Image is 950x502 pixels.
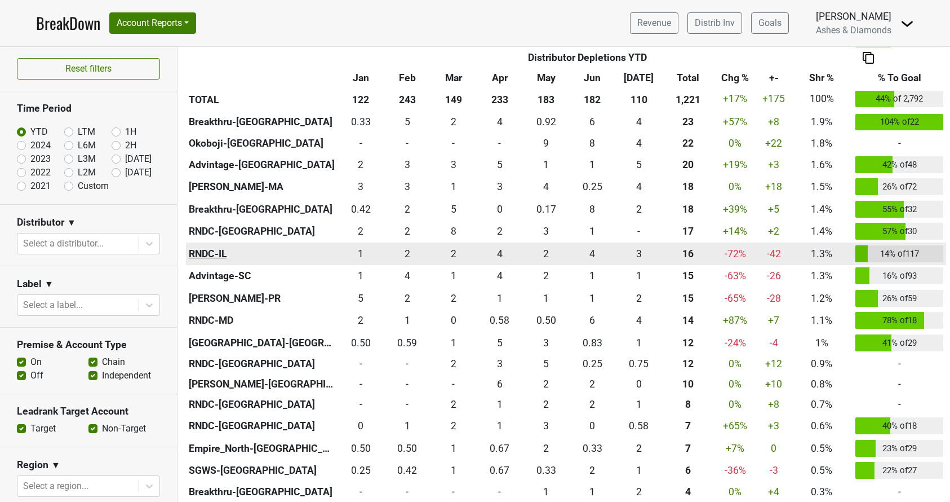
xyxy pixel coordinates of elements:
td: 8 [569,198,615,221]
th: RNDC-[GEOGRAPHIC_DATA] [186,221,338,243]
td: 1.42 [338,265,384,288]
th: Distributor Depletions YTD [384,47,791,67]
th: Jul: activate to sort column ascending [616,67,662,87]
td: 1.33 [569,153,615,176]
div: 5 [480,336,521,350]
td: 1.3% [791,243,853,265]
div: 17 [665,224,712,239]
th: &nbsp;: activate to sort column ascending [186,67,338,87]
h3: Region [17,459,48,471]
div: -42 [759,246,788,261]
td: +19 % [714,153,756,176]
th: 16.251 [662,243,714,265]
div: 3 [618,246,659,261]
a: Distrib Inv [687,12,742,34]
td: 0 % [714,354,756,375]
td: 3 [338,176,384,199]
td: -63 % [714,265,756,288]
div: 3 [433,157,474,172]
div: 2 [433,246,474,261]
td: -24 % [714,332,756,354]
div: +18 [759,179,788,194]
td: 0 [338,133,384,153]
td: 0.334 [338,111,384,134]
button: Reset filters [17,58,160,80]
div: -4 [759,336,788,350]
td: 5 [384,111,430,134]
td: 4.33 [616,133,662,153]
label: 2023 [30,152,51,166]
td: 5.31 [338,287,384,310]
th: Total: activate to sort column ascending [662,67,714,87]
th: +-: activate to sort column ascending [756,67,791,87]
th: 11.920 [662,332,714,354]
img: Copy to clipboard [863,52,874,64]
div: 16 [665,246,712,261]
th: Breakthru-[GEOGRAPHIC_DATA] [186,198,338,221]
h3: Label [17,278,42,290]
div: 4 [618,313,659,328]
th: RNDC-MD [186,310,338,332]
td: 1.42 [523,153,569,176]
a: Revenue [630,12,678,34]
td: 100% [791,87,853,110]
label: 1H [125,125,136,139]
div: 12 [665,336,712,350]
img: Dropdown Menu [900,17,914,30]
div: 4 [387,268,428,283]
div: 4 [618,115,659,129]
td: 0 [384,133,430,153]
td: 3.5 [569,243,615,265]
div: 6 [572,115,613,129]
div: 4 [480,268,521,283]
div: 1 [572,291,613,306]
td: 0 [430,310,477,332]
div: 5 [433,202,474,217]
div: 22 [665,136,712,151]
td: 0 % [714,176,756,199]
td: 1.25 [430,265,477,288]
td: 4.835 [477,332,523,354]
label: L6M [78,139,96,152]
td: 2.25 [430,354,477,375]
span: +175 [762,93,785,104]
div: 8 [572,202,613,217]
td: 2 [384,198,430,221]
div: 0.25 [572,179,613,194]
th: RNDC-[GEOGRAPHIC_DATA] [186,354,338,375]
th: 19.970 [662,153,714,176]
div: 6 [572,313,613,328]
td: 0 [430,133,477,153]
td: 1.335 [430,332,477,354]
th: TOTAL [186,87,338,110]
div: 5 [618,157,659,172]
div: 2 [387,202,428,217]
td: 0 [338,354,384,375]
div: 15 [665,268,712,283]
div: -26 [759,268,788,283]
div: 0.33 [340,115,381,129]
td: 2 [430,111,477,134]
td: 3.5 [616,310,662,332]
div: 2 [433,356,474,371]
div: 0.92 [526,115,567,129]
td: 1.8% [791,133,853,153]
td: 3.18 [477,176,523,199]
div: 1 [433,268,474,283]
div: 0.58 [480,313,521,328]
a: BreakDown [36,11,100,35]
td: 0.251 [569,354,615,375]
div: - [480,136,521,151]
td: 1.751 [523,243,569,265]
td: 4.917 [523,354,569,375]
div: 3 [340,179,381,194]
td: 0 [477,133,523,153]
td: 0 [384,354,430,375]
div: 2 [340,157,381,172]
td: 1.5 [430,243,477,265]
label: Independent [102,369,151,382]
td: 1.33 [616,265,662,288]
div: 0 [433,313,474,328]
td: 1.6% [791,153,853,176]
td: 1 [384,310,430,332]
